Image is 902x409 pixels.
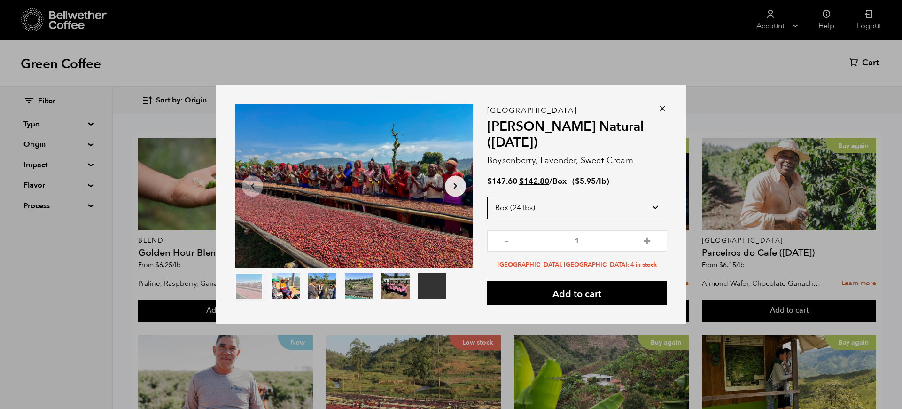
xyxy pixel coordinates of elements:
[487,119,667,150] h2: [PERSON_NAME] Natural ([DATE])
[519,176,524,187] span: $
[501,235,513,244] button: -
[575,176,596,187] bdi: 5.95
[596,176,607,187] span: /lb
[487,154,667,167] p: Boysenberry, Lavender, Sweet Cream
[519,176,549,187] bdi: 142.80
[549,176,552,187] span: /
[641,235,653,244] button: +
[575,176,580,187] span: $
[572,176,609,187] span: ( )
[487,281,667,305] button: Add to cart
[487,176,517,187] bdi: 147.60
[487,176,492,187] span: $
[418,273,446,299] video: Your browser does not support the video tag.
[552,176,567,187] span: Box
[487,260,667,269] li: [GEOGRAPHIC_DATA], [GEOGRAPHIC_DATA]: 4 in stock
